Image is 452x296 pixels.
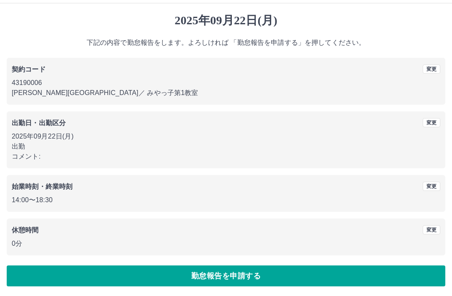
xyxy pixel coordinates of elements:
p: コメント: [12,152,440,162]
p: 43190006 [12,78,440,88]
p: 下記の内容で勤怠報告をします。よろしければ 「勤怠報告を申請する」を押してください。 [7,38,445,48]
p: 0分 [12,239,440,249]
h1: 2025年09月22日(月) [7,13,445,28]
button: 変更 [423,225,440,234]
button: 変更 [423,182,440,191]
button: 勤怠報告を申請する [7,265,445,286]
button: 変更 [423,64,440,74]
button: 変更 [423,118,440,127]
b: 始業時刻・終業時刻 [12,183,72,190]
b: 契約コード [12,66,46,73]
p: 14:00 〜 18:30 [12,195,440,205]
b: 休憩時間 [12,227,39,234]
p: 2025年09月22日(月) [12,131,440,142]
p: 出勤 [12,142,440,152]
b: 出勤日・出勤区分 [12,119,66,126]
p: [PERSON_NAME][GEOGRAPHIC_DATA] ／ みやっ子第1教室 [12,88,440,98]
